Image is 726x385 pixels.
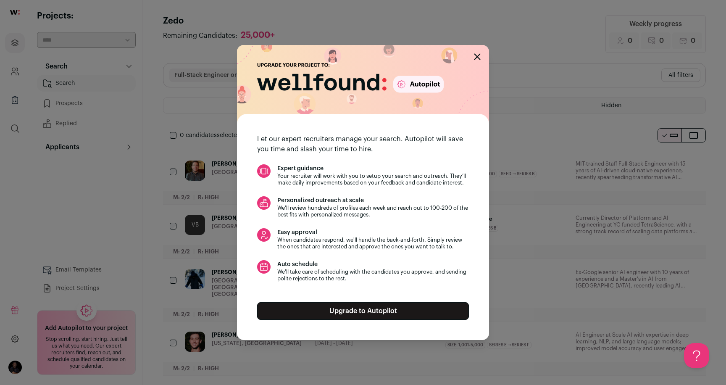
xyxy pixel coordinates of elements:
[277,237,469,250] div: When candidates respond, we'll handle the back-and-forth. Simply review the ones that are interes...
[257,134,469,154] p: Let our expert recruiters manage your search. Autopilot will save you time and slash your time to...
[257,302,469,320] a: Upgrade to Autopliot
[277,260,469,269] div: Auto schedule
[277,205,469,218] div: We'll review hundreds of profiles each week and reach out to 100-200 of the best fits with person...
[277,269,469,282] div: We'll take care of scheduling with the candidates you approve, and sending polite rejections to t...
[277,196,469,205] div: Personalized outreach at scale
[237,45,489,124] img: autopilot_header-d00a6f981e4d5778ebf2c3d6ee84ab453f1da6a7452de38f3035b859778a4ce7.svg
[277,228,469,237] div: Easy approval
[474,53,481,60] button: Close modal
[277,173,469,186] div: Your recruiter will work with you to setup your search and outreach. They’ll make daily improveme...
[277,164,469,173] div: Expert guidance
[684,343,709,368] iframe: Help Scout Beacon - Open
